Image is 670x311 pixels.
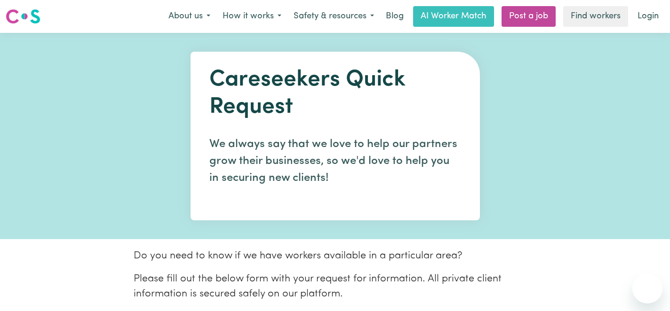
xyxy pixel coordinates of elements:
img: Careseekers logo [6,8,40,25]
a: Find workers [563,6,628,27]
p: We always say that we love to help our partners grow their businesses, so we'd love to help you i... [209,136,461,187]
a: AI Worker Match [413,6,494,27]
a: Blog [380,6,409,27]
a: Login [632,6,664,27]
a: Careseekers logo [6,6,40,27]
h1: Careseekers Quick Request [209,67,461,121]
iframe: Button to launch messaging window [632,273,662,303]
button: Safety & resources [287,7,380,26]
p: Please fill out the below form with your request for information. All private client information ... [134,272,536,302]
button: About us [162,7,216,26]
button: How it works [216,7,287,26]
p: Do you need to know if we have workers available in a particular area? [134,249,536,264]
a: Post a job [502,6,556,27]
